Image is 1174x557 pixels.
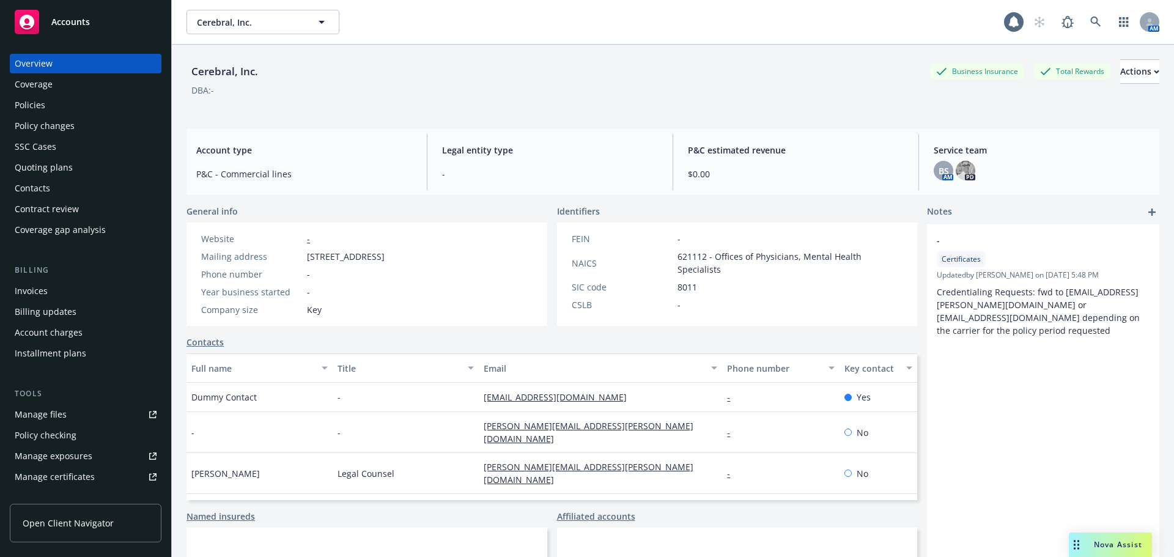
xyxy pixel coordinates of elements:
[15,323,83,342] div: Account charges
[191,362,314,375] div: Full name
[338,362,460,375] div: Title
[10,75,161,94] a: Coverage
[191,467,260,480] span: [PERSON_NAME]
[572,281,673,293] div: SIC code
[15,75,53,94] div: Coverage
[484,362,704,375] div: Email
[688,144,904,157] span: P&C estimated revenue
[10,95,161,115] a: Policies
[338,467,394,480] span: Legal Counsel
[10,446,161,466] a: Manage exposures
[186,10,339,34] button: Cerebral, Inc.
[934,144,1150,157] span: Service team
[1084,10,1108,34] a: Search
[572,232,673,245] div: FEIN
[197,16,303,29] span: Cerebral, Inc.
[15,426,76,445] div: Policy checking
[10,220,161,240] a: Coverage gap analysis
[1069,533,1152,557] button: Nova Assist
[15,405,67,424] div: Manage files
[930,64,1024,79] div: Business Insurance
[15,467,95,487] div: Manage certificates
[1034,64,1110,79] div: Total Rewards
[15,488,76,507] div: Manage claims
[442,144,658,157] span: Legal entity type
[196,144,412,157] span: Account type
[10,199,161,219] a: Contract review
[1094,539,1142,550] span: Nova Assist
[10,388,161,400] div: Tools
[727,362,821,375] div: Phone number
[15,54,53,73] div: Overview
[937,286,1142,336] span: Credentialing Requests: fwd to [EMAIL_ADDRESS][PERSON_NAME][DOMAIN_NAME] or [EMAIL_ADDRESS][DOMAI...
[677,232,681,245] span: -
[186,205,238,218] span: General info
[937,270,1150,281] span: Updated by [PERSON_NAME] on [DATE] 5:48 PM
[484,391,637,403] a: [EMAIL_ADDRESS][DOMAIN_NAME]
[10,54,161,73] a: Overview
[333,353,479,383] button: Title
[10,158,161,177] a: Quoting plans
[10,137,161,157] a: SSC Cases
[857,391,871,404] span: Yes
[191,426,194,439] span: -
[10,302,161,322] a: Billing updates
[1055,10,1080,34] a: Report a Bug
[15,179,50,198] div: Contacts
[15,158,73,177] div: Quoting plans
[186,64,263,79] div: Cerebral, Inc.
[572,257,673,270] div: NAICS
[307,250,385,263] span: [STREET_ADDRESS]
[939,164,949,177] span: BS
[572,298,673,311] div: CSLB
[10,467,161,487] a: Manage certificates
[484,461,693,485] a: [PERSON_NAME][EMAIL_ADDRESS][PERSON_NAME][DOMAIN_NAME]
[10,488,161,507] a: Manage claims
[1112,10,1136,34] a: Switch app
[727,427,740,438] a: -
[727,468,740,479] a: -
[722,353,839,383] button: Phone number
[186,336,224,349] a: Contacts
[442,168,658,180] span: -
[15,344,86,363] div: Installment plans
[201,286,302,298] div: Year business started
[10,281,161,301] a: Invoices
[201,303,302,316] div: Company size
[727,391,740,403] a: -
[10,179,161,198] a: Contacts
[191,84,214,97] div: DBA: -
[1027,10,1052,34] a: Start snowing
[10,5,161,39] a: Accounts
[927,205,952,219] span: Notes
[10,426,161,445] a: Policy checking
[186,353,333,383] button: Full name
[15,116,75,136] div: Policy changes
[201,268,302,281] div: Phone number
[677,298,681,311] span: -
[677,281,697,293] span: 8011
[186,510,255,523] a: Named insureds
[10,116,161,136] a: Policy changes
[23,517,114,529] span: Open Client Navigator
[1120,60,1159,83] div: Actions
[307,233,310,245] a: -
[937,234,1118,247] span: -
[10,323,161,342] a: Account charges
[857,426,868,439] span: No
[196,168,412,180] span: P&C - Commercial lines
[15,302,76,322] div: Billing updates
[844,362,899,375] div: Key contact
[688,168,904,180] span: $0.00
[15,446,92,466] div: Manage exposures
[15,137,56,157] div: SSC Cases
[942,254,981,265] span: Certificates
[15,220,106,240] div: Coverage gap analysis
[15,281,48,301] div: Invoices
[15,95,45,115] div: Policies
[15,199,79,219] div: Contract review
[1145,205,1159,219] a: add
[10,264,161,276] div: Billing
[677,250,903,276] span: 621112 - Offices of Physicians, Mental Health Specialists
